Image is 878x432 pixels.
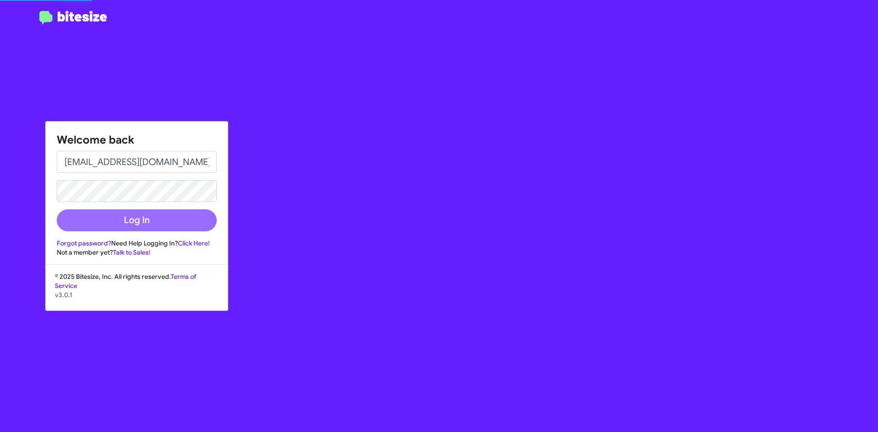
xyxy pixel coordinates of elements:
a: Talk to Sales! [113,248,150,256]
div: Need Help Logging In? [57,239,217,248]
h1: Welcome back [57,133,217,147]
p: v3.0.1 [55,290,219,299]
input: Email address [57,151,217,173]
div: Not a member yet? [57,248,217,257]
a: Click Here! [178,239,210,247]
div: © 2025 Bitesize, Inc. All rights reserved. [46,272,228,310]
button: Log In [57,209,217,231]
a: Forgot password? [57,239,111,247]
